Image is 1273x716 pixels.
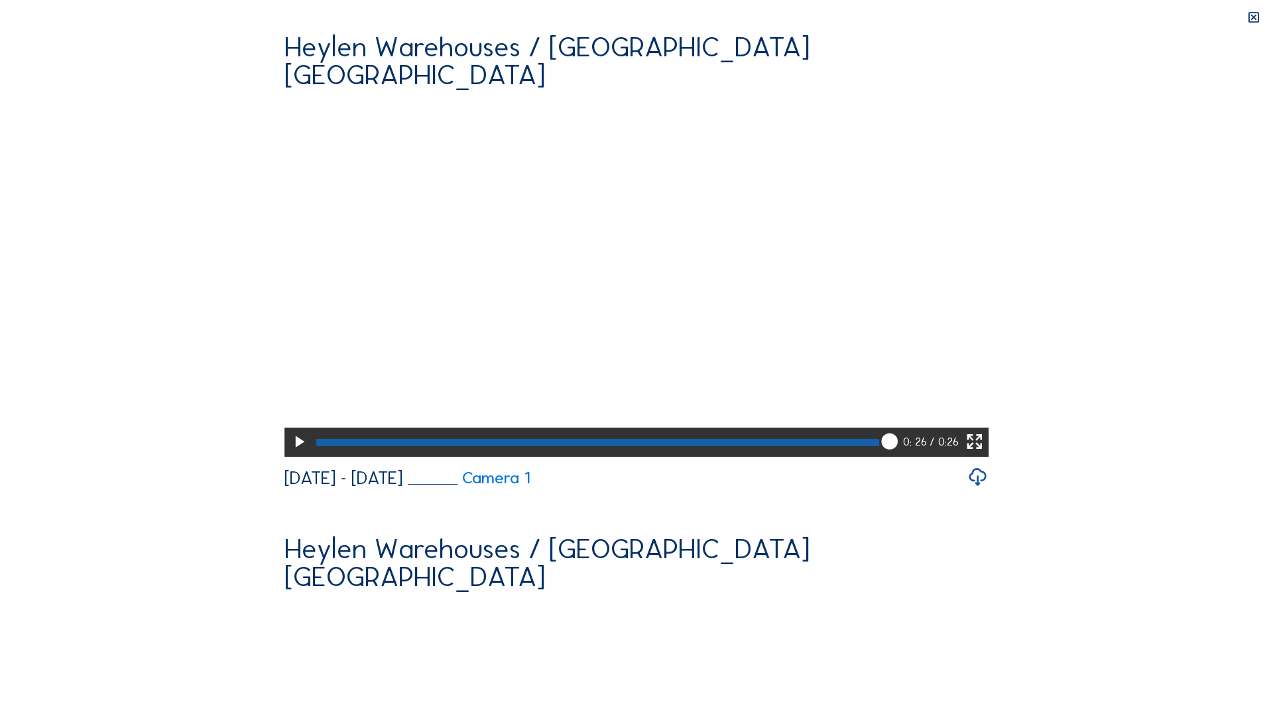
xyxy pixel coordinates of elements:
div: Heylen Warehouses / [GEOGRAPHIC_DATA] [GEOGRAPHIC_DATA] [284,33,989,89]
div: / 0:26 [930,428,959,456]
a: Camera 1 [408,469,531,486]
video: Your browser does not support the video tag. [284,102,989,454]
div: [DATE] - [DATE] [284,469,402,487]
div: 0: 26 [903,428,930,456]
div: Heylen Warehouses / [GEOGRAPHIC_DATA] [GEOGRAPHIC_DATA] [284,535,989,591]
